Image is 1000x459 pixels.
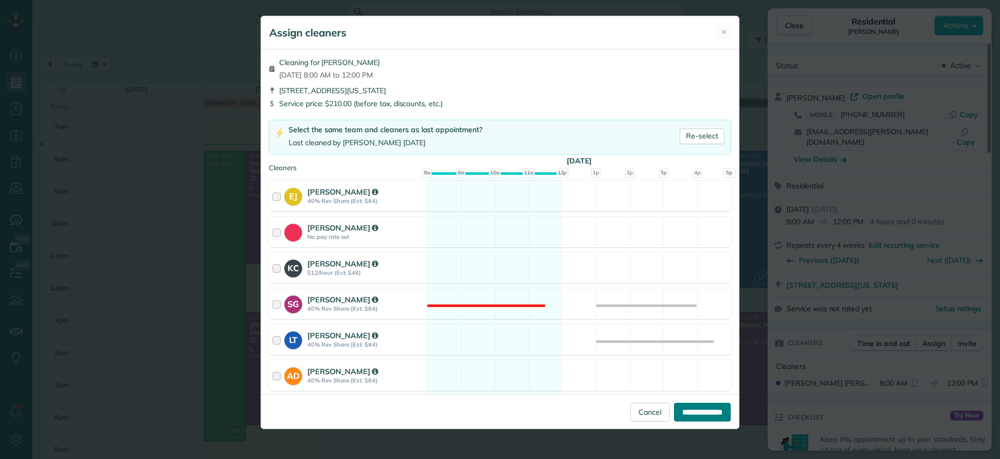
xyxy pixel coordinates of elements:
span: [DATE] 8:00 AM to 12:00 PM [279,70,380,80]
strong: [PERSON_NAME] [307,259,378,269]
strong: LT [284,331,302,346]
strong: [PERSON_NAME] [307,223,378,233]
strong: 40% Rev Share (Est: $84) [307,377,424,384]
div: Service price: $210.00 (before tax, discounts, etc.) [269,98,731,109]
span: Cleaning for [PERSON_NAME] [279,57,380,68]
strong: [PERSON_NAME] [307,366,378,376]
strong: 40% Rev Share (Est: $84) [307,197,424,205]
strong: [PERSON_NAME] [307,187,378,197]
strong: $12/hour (Est: $48) [307,269,424,276]
a: Re-select [680,129,724,144]
a: Cancel [630,403,670,422]
span: ✕ [721,27,727,37]
h5: Assign cleaners [269,25,346,40]
div: [STREET_ADDRESS][US_STATE] [269,85,731,96]
strong: KC [284,260,302,274]
strong: SG [284,296,302,310]
strong: AD [284,367,302,382]
strong: [PERSON_NAME] [307,330,378,340]
strong: EJ [284,188,302,202]
div: Cleaners [269,163,731,166]
strong: [PERSON_NAME] [307,295,378,304]
strong: 40% Rev Share (Est: $84) [307,305,424,312]
div: Select the same team and cleaners as last appointment? [289,124,482,135]
strong: 40% Rev Share (Est: $84) [307,341,424,348]
img: lightning-bolt-icon-94e5364df696ac2de96d3a42b8a9ff6ba979493684c50e6bbbcda72601fa0d29.png [276,127,284,138]
div: Last cleaned by [PERSON_NAME] [DATE] [289,137,482,148]
strong: No pay rate set [307,233,424,240]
